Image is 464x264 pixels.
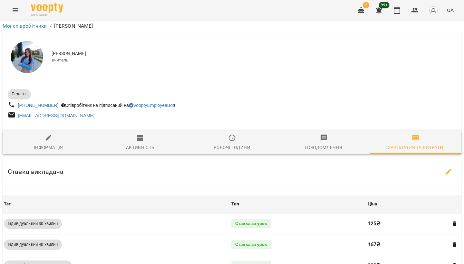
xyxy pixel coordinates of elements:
[31,3,63,13] img: Voopty Logo
[18,103,59,108] a: [PHONE_NUMBER]
[368,241,446,249] p: 167 ₴
[366,195,461,213] th: Ціна
[4,242,62,248] span: Індивідуальний 40 хвилин
[305,144,342,151] div: Повідомлення
[8,91,31,97] span: Педагог
[450,240,459,249] button: Видалити
[8,3,23,18] button: Menu
[444,4,456,16] button: UA
[429,6,438,15] img: avatar_s.png
[126,144,155,151] div: Активність
[447,7,454,14] span: UA
[8,167,63,177] h6: Ставка викладача
[50,22,52,30] li: /
[18,113,94,118] a: [EMAIL_ADDRESS][DOMAIN_NAME]
[368,220,446,228] p: 125 ₴
[11,41,43,73] img: Галина Квасецька
[54,22,93,30] p: [PERSON_NAME]
[4,221,62,227] span: Індивідуальний 30 хвилин
[31,13,63,17] span: For Business
[231,219,271,228] div: Ставка за урок
[3,23,47,29] a: Мої співробітники
[379,2,390,8] span: 99+
[230,195,366,213] th: Тип
[363,2,369,8] span: 2
[52,57,456,63] span: вчитель
[231,240,271,249] div: Ставка за урок
[129,103,174,108] a: VooptyEmployeeBot
[3,22,461,30] nav: breadcrumb
[450,220,459,228] button: Видалити
[214,144,250,151] div: Робочі години
[388,144,443,151] div: Зарплатня та Витрати
[34,144,63,151] div: Інформація
[3,195,230,213] th: Тег
[60,101,177,110] div: Співробітник не підписаний на !
[52,51,456,57] span: [PERSON_NAME]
